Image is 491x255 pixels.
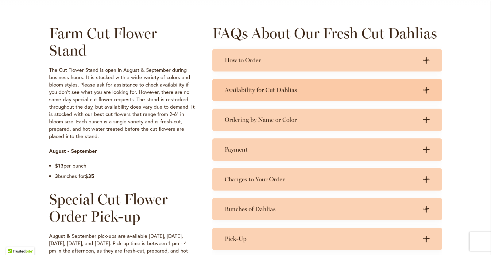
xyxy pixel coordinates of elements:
summary: How to Order [212,49,442,71]
strong: 3 [55,172,58,180]
li: bunches for [55,172,195,180]
strong: $35 [85,172,94,180]
summary: Payment [212,138,442,161]
li: per bunch [55,162,195,169]
summary: Changes to Your Order [212,168,442,191]
h3: Bunches of Dahlias [225,205,417,213]
strong: $13 [55,162,64,169]
strong: August - September [49,147,97,154]
h2: FAQs About Our Fresh Cut Dahlias [212,25,442,42]
h3: Availability for Cut Dahlias [225,86,417,94]
summary: Bunches of Dahlias [212,198,442,220]
h3: Changes to Your Order [225,176,417,183]
h3: Ordering by Name or Color [225,116,417,124]
h3: Payment [225,146,417,153]
summary: Availability for Cut Dahlias [212,79,442,101]
summary: Ordering by Name or Color [212,109,442,131]
summary: Pick-Up [212,228,442,250]
h2: Special Cut Flower Order Pick-up [49,191,195,225]
h3: How to Order [225,56,417,64]
p: The Cut Flower Stand is open in August & September during business hours. It is stocked with a wi... [49,66,195,140]
h2: Farm Cut Flower Stand [49,25,195,59]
